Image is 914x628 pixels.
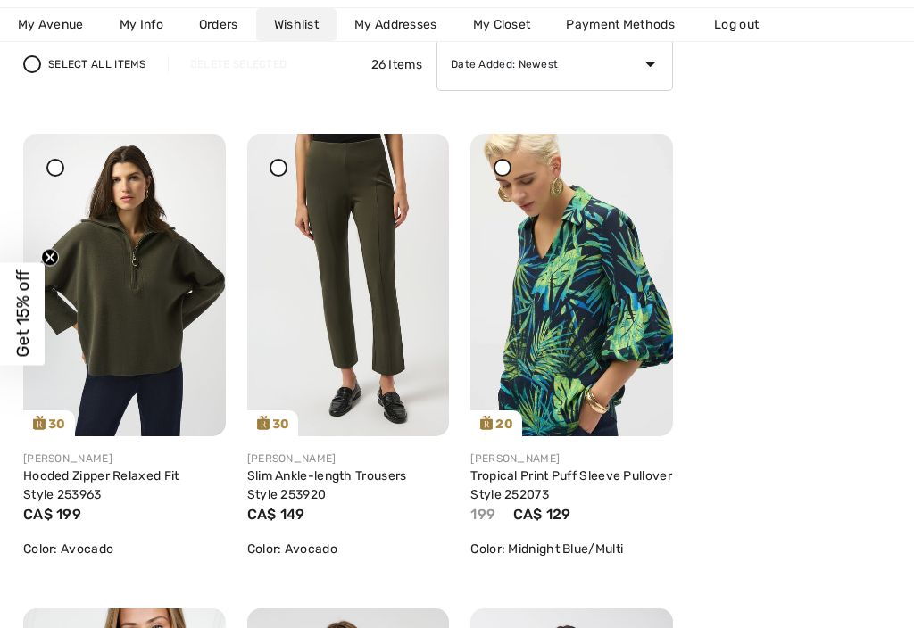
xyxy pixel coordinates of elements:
a: Orders [181,8,256,41]
span: CA$ 199 [23,506,81,523]
div: [PERSON_NAME] [470,450,673,467]
a: My Info [102,8,181,41]
span: Select All Items [48,56,146,72]
span: CA$ 149 [247,506,305,523]
span: Get 15% off [12,270,33,358]
div: [PERSON_NAME] [23,450,226,467]
img: joseph-ribkoff-pants-avocado_253920a_4_8275_search.jpg [247,134,450,436]
span: My Avenue [18,15,84,34]
a: 30 [247,134,450,436]
a: Tropical Print Puff Sleeve Pullover Style 252073 [470,468,672,502]
span: 199 [470,506,495,523]
a: Slim Ankle-length Trousers Style 253920 [247,468,407,502]
a: My Closet [455,8,549,41]
div: Color: Midnight Blue/Multi [470,540,673,558]
a: 30 [23,134,226,436]
button: Close teaser [41,249,59,267]
a: My Addresses [337,8,455,41]
span: CA$ 129 [513,506,571,523]
div: Color: Avocado [23,540,226,558]
span: 26 Items [371,55,422,74]
div: Color: Avocado [247,540,450,558]
a: Hooded Zipper Relaxed Fit Style 253963 [23,468,179,502]
a: 20 [470,134,673,436]
a: Log out [696,8,794,41]
img: joseph-ribkoff-tops-avocado_253963a_1_540e_search.jpg [23,134,226,436]
img: joseph-ribkoff-tops-midnight-blue-multi_252073_3_498c_search.jpg [470,134,673,436]
a: Wishlist [256,8,337,41]
div: Delete Selected [168,56,309,72]
a: Payment Methods [548,8,693,41]
div: [PERSON_NAME] [247,450,450,467]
